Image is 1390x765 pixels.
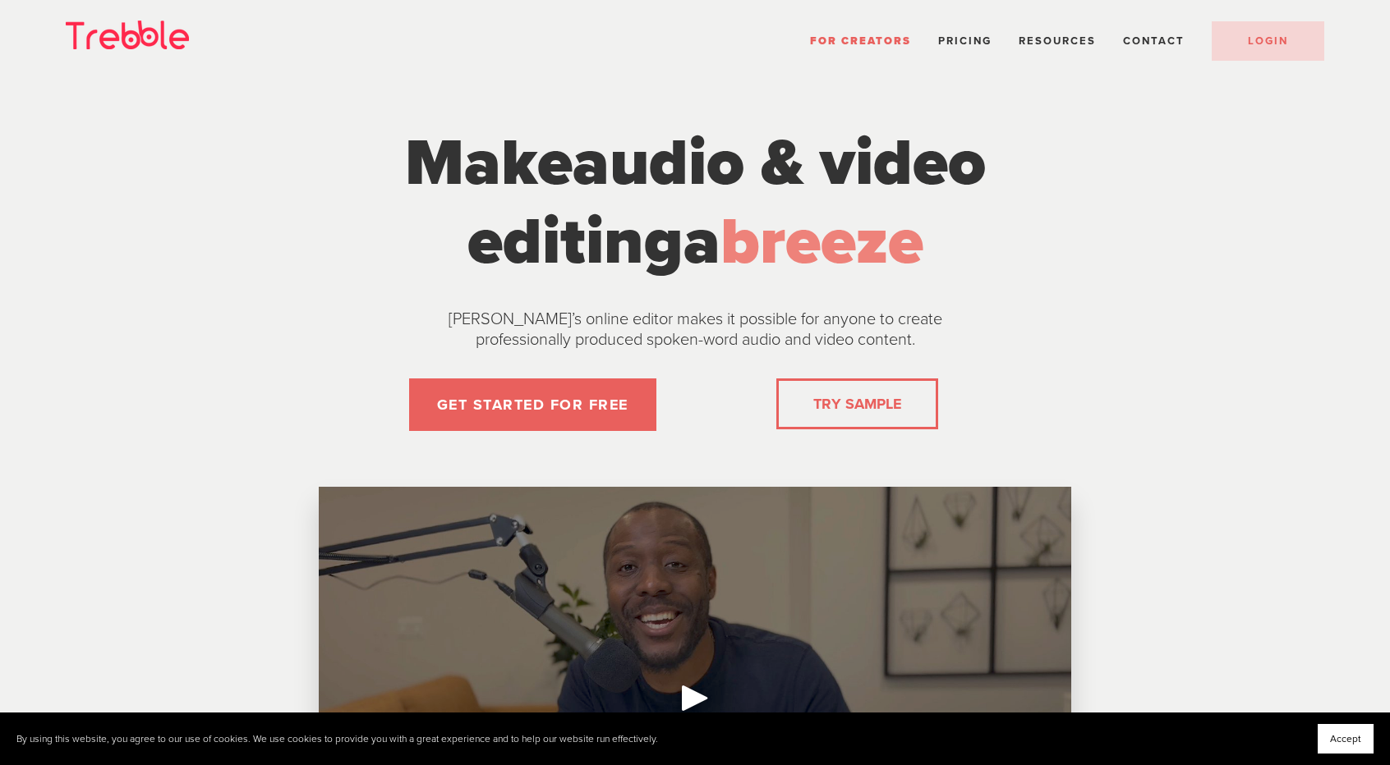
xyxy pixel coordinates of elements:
h1: Make a [387,124,1003,282]
span: breeze [720,203,923,282]
a: For Creators [810,34,911,48]
span: LOGIN [1248,34,1288,48]
a: LOGIN [1212,21,1324,61]
a: Pricing [938,34,992,48]
span: editing [467,203,683,282]
span: Accept [1330,733,1361,744]
button: Accept [1318,724,1374,754]
span: Resources [1019,34,1096,48]
div: Play [675,678,715,717]
a: Contact [1123,34,1185,48]
p: By using this website, you agree to our use of cookies. We use cookies to provide you with a grea... [16,733,658,745]
a: GET STARTED FOR FREE [409,378,656,431]
img: Trebble [66,21,189,49]
p: [PERSON_NAME]’s online editor makes it possible for anyone to create professionally produced spok... [407,309,983,350]
a: TRY SAMPLE [807,387,908,420]
span: audio & video [573,124,986,203]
